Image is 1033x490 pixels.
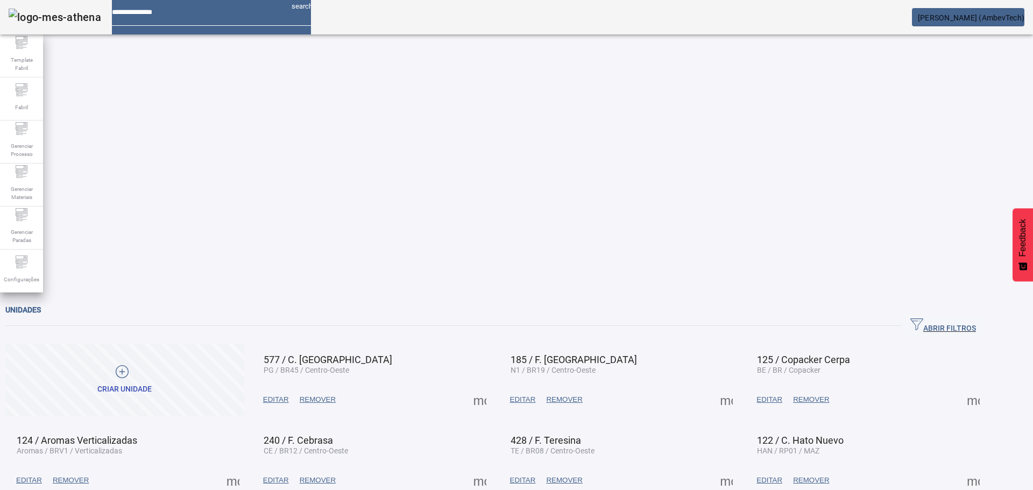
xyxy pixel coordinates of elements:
[5,182,38,204] span: Gerenciar Materiais
[918,13,1024,22] span: [PERSON_NAME] (AmbevTech)
[258,390,294,409] button: EDITAR
[546,475,582,486] span: REMOVER
[5,344,244,416] button: Criar unidade
[902,316,985,336] button: ABRIR FILTROS
[511,435,581,446] span: 428 / F. Teresina
[264,354,392,365] span: 577 / C. [GEOGRAPHIC_DATA]
[757,435,844,446] span: 122 / C. Hato Nuevo
[1,272,43,287] span: Configurações
[5,139,38,161] span: Gerenciar Processo
[505,471,541,490] button: EDITAR
[546,394,582,405] span: REMOVER
[757,354,850,365] span: 125 / Copacker Cerpa
[541,471,588,490] button: REMOVER
[541,390,588,409] button: REMOVER
[717,390,736,409] button: Mais
[263,475,289,486] span: EDITAR
[294,471,341,490] button: REMOVER
[756,475,782,486] span: EDITAR
[12,100,31,115] span: Fabril
[505,390,541,409] button: EDITAR
[1018,219,1028,257] span: Feedback
[788,471,834,490] button: REMOVER
[11,471,47,490] button: EDITAR
[17,446,122,455] span: Aromas / BRV1 / Verticalizadas
[756,394,782,405] span: EDITAR
[97,384,152,395] div: Criar unidade
[263,394,289,405] span: EDITAR
[910,318,976,334] span: ABRIR FILTROS
[294,390,341,409] button: REMOVER
[757,446,819,455] span: HAN / RP01 / MAZ
[5,225,38,247] span: Gerenciar Paradas
[511,366,596,374] span: N1 / BR19 / Centro-Oeste
[258,471,294,490] button: EDITAR
[470,471,490,490] button: Mais
[300,475,336,486] span: REMOVER
[17,435,137,446] span: 124 / Aromas Verticalizadas
[964,471,983,490] button: Mais
[751,471,788,490] button: EDITAR
[717,471,736,490] button: Mais
[1013,208,1033,281] button: Feedback - Mostrar pesquisa
[751,390,788,409] button: EDITAR
[16,475,42,486] span: EDITAR
[511,354,637,365] span: 185 / F. [GEOGRAPHIC_DATA]
[53,475,89,486] span: REMOVER
[223,471,243,490] button: Mais
[793,394,829,405] span: REMOVER
[9,9,101,26] img: logo-mes-athena
[793,475,829,486] span: REMOVER
[264,366,349,374] span: PG / BR45 / Centro-Oeste
[470,390,490,409] button: Mais
[300,394,336,405] span: REMOVER
[511,446,595,455] span: TE / BR08 / Centro-Oeste
[510,475,536,486] span: EDITAR
[964,390,983,409] button: Mais
[5,306,41,314] span: Unidades
[5,53,38,75] span: Template Fabril
[510,394,536,405] span: EDITAR
[757,366,820,374] span: BE / BR / Copacker
[264,446,348,455] span: CE / BR12 / Centro-Oeste
[264,435,333,446] span: 240 / F. Cebrasa
[47,471,94,490] button: REMOVER
[788,390,834,409] button: REMOVER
